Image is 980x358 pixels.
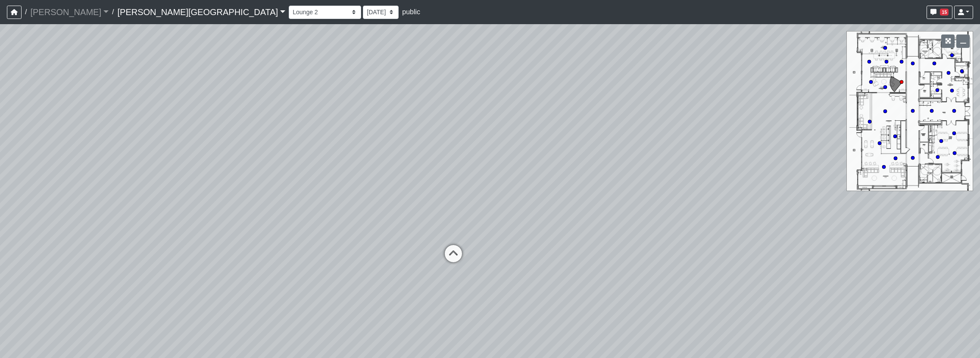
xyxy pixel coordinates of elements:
[30,3,109,21] a: [PERSON_NAME]
[6,341,57,358] iframe: Ybug feedback widget
[402,8,420,16] span: public
[22,3,30,21] span: /
[927,6,952,19] button: 15
[117,3,285,21] a: [PERSON_NAME][GEOGRAPHIC_DATA]
[109,3,117,21] span: /
[940,9,949,16] span: 15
